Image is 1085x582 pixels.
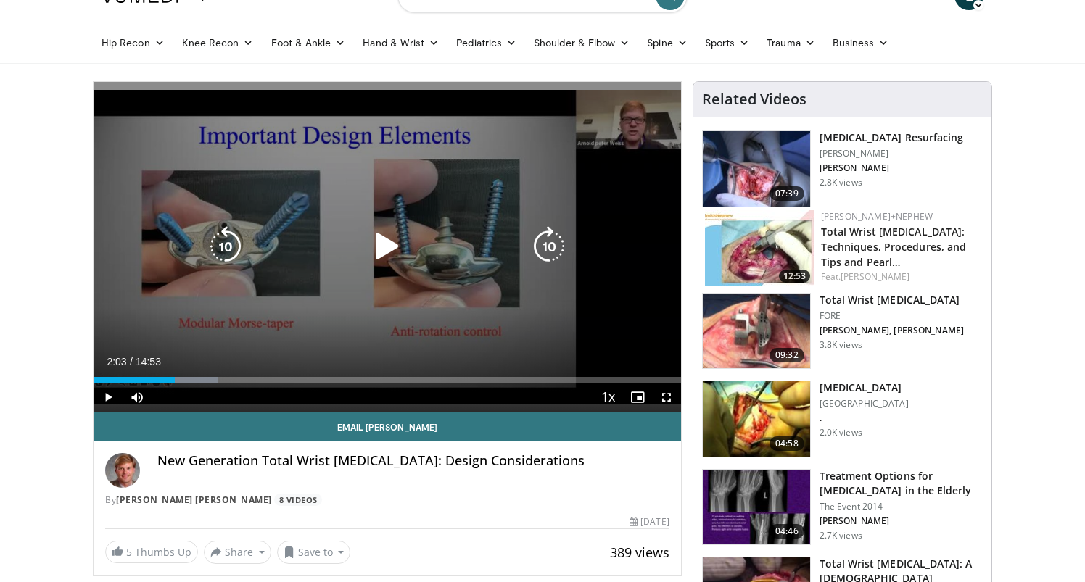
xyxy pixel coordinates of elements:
a: Spine [638,28,696,57]
a: [PERSON_NAME] [841,270,909,283]
span: / [130,356,133,367]
h3: Total Wrist [MEDICAL_DATA] [820,293,964,307]
p: 2.7K views [820,530,862,541]
button: Share [204,541,271,564]
img: 70863adf-6224-40ad-9537-8997d6f8c31f.150x105_q85_crop-smart_upscale.jpg [705,210,814,286]
a: Email [PERSON_NAME] [94,412,681,441]
button: Mute [123,383,152,412]
div: By [105,494,669,507]
img: b67c584d-13f3-4aa0-9d84-0a33aace62c7.150x105_q85_crop-smart_upscale.jpg [703,294,810,369]
a: Sports [696,28,759,57]
a: 04:46 Treatment Options for [MEDICAL_DATA] in the Elderly The Event 2014 [PERSON_NAME] 2.7K views [702,469,983,546]
span: 07:39 [770,186,804,201]
button: Playback Rate [594,383,623,412]
video-js: Video Player [94,82,681,412]
img: Avatar [105,453,140,488]
a: Trauma [758,28,824,57]
h4: New Generation Total Wrist [MEDICAL_DATA]: Design Considerations [157,453,669,469]
h3: Treatment Options for [MEDICAL_DATA] in the Elderly [820,469,983,498]
button: Play [94,383,123,412]
p: The Event 2014 [820,501,983,512]
div: [DATE] [630,515,669,528]
div: Feat. [821,270,980,283]
a: 07:39 [MEDICAL_DATA] Resurfacing [PERSON_NAME] [PERSON_NAME] 2.8K views [702,130,983,207]
a: Shoulder & Elbow [525,28,638,57]
h3: [MEDICAL_DATA] Resurfacing [820,130,964,145]
a: Hip Recon [93,28,173,57]
p: 3.8K views [820,339,862,351]
a: 12:53 [705,210,814,286]
img: d06f9178-82e8-4073-9b61-52279a5e2011.150x105_q85_crop-smart_upscale.jpg [703,470,810,545]
span: 09:32 [770,348,804,362]
a: Foot & Ankle [263,28,355,57]
a: Pediatrics [447,28,525,57]
img: 01fde5d6-296a-4d3f-8c1c-1f7a563fd2d9.150x105_q85_crop-smart_upscale.jpg [703,131,810,207]
a: [PERSON_NAME] [PERSON_NAME] [116,494,272,506]
p: . [820,412,909,424]
h4: Related Videos [702,91,806,108]
a: 8 Videos [274,494,322,506]
a: Hand & Wrist [354,28,447,57]
a: 5 Thumbs Up [105,541,198,563]
span: 5 [126,545,132,559]
h3: [MEDICAL_DATA] [820,381,909,395]
span: 04:58 [770,436,804,451]
p: [GEOGRAPHIC_DATA] [820,398,909,410]
button: Enable picture-in-picture mode [623,383,652,412]
a: 04:58 [MEDICAL_DATA] [GEOGRAPHIC_DATA] . 2.0K views [702,381,983,457]
span: 389 views [610,544,669,561]
div: Progress Bar [94,377,681,383]
button: Save to [277,541,351,564]
p: [PERSON_NAME], [PERSON_NAME] [820,325,964,336]
p: [PERSON_NAME] [820,515,983,527]
p: [PERSON_NAME] [820,162,964,174]
p: 2.8K views [820,177,862,188]
img: Wrist_replacement_100010352_2.jpg.150x105_q85_crop-smart_upscale.jpg [703,381,810,457]
a: [PERSON_NAME]+Nephew [821,210,933,223]
span: 14:53 [136,356,161,367]
p: FORE [820,310,964,322]
a: Total Wrist [MEDICAL_DATA]: Techniques, Procedures, and Tips and Pearl… [821,225,967,269]
p: [PERSON_NAME] [820,148,964,159]
p: 2.0K views [820,427,862,438]
a: Knee Recon [173,28,263,57]
span: 12:53 [779,270,810,283]
a: 09:32 Total Wrist [MEDICAL_DATA] FORE [PERSON_NAME], [PERSON_NAME] 3.8K views [702,293,983,370]
span: 04:46 [770,524,804,539]
a: Business [824,28,898,57]
button: Fullscreen [652,383,681,412]
span: 2:03 [107,356,126,367]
